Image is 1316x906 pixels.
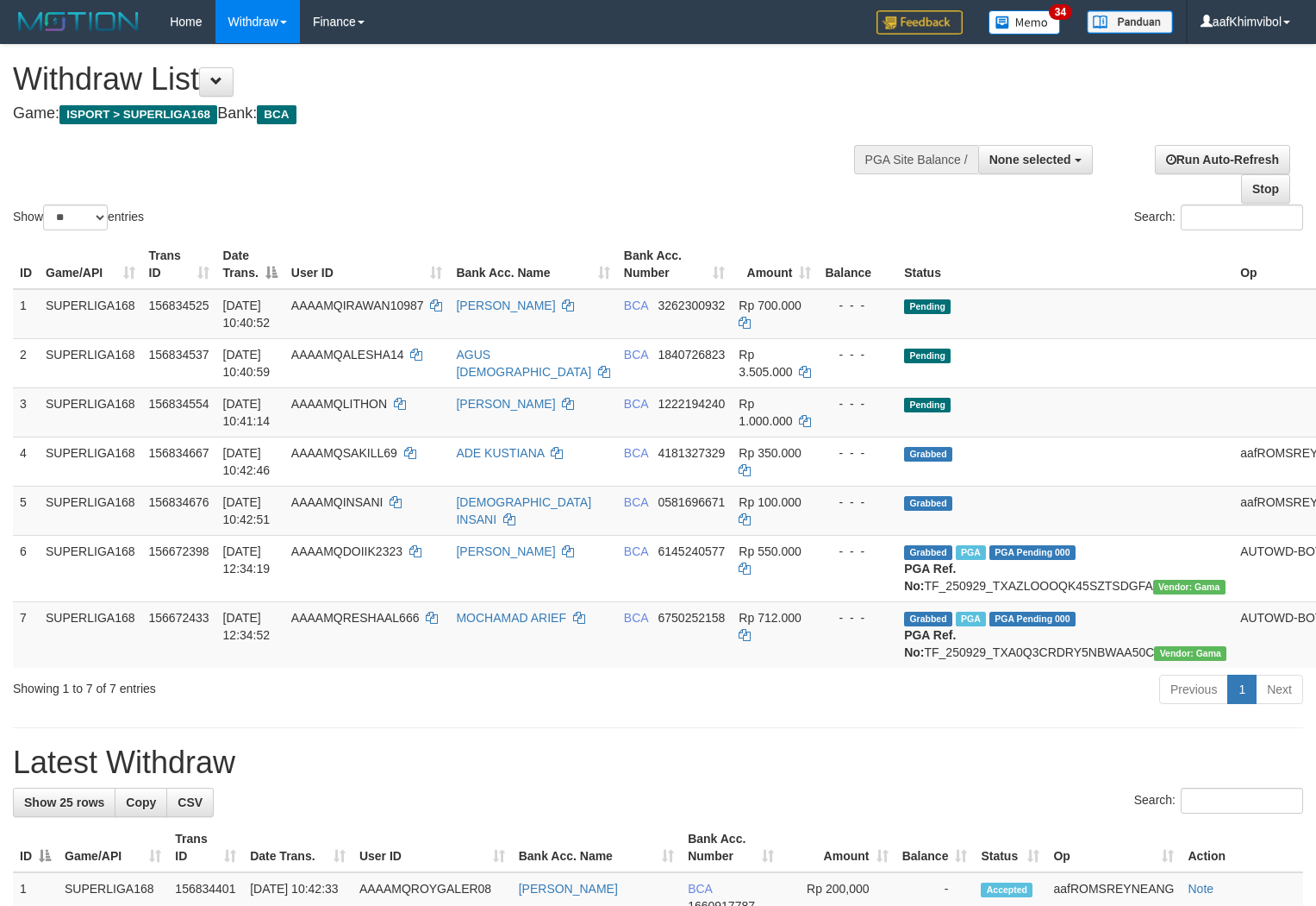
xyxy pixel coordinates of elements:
th: Balance: activate to sort column ascending [895,823,975,872]
label: Search: [1134,788,1303,814]
th: Bank Acc. Number: activate to sort column ascending [617,240,733,289]
td: TF_250929_TXAZLOOOQK45SZTSDGFA [897,535,1233,601]
th: Op: activate to sort column ascending [1046,823,1181,872]
span: Rp 550.000 [739,544,801,558]
th: Date Trans.: activate to sort column descending [216,240,284,289]
span: 156834537 [149,348,209,362]
td: SUPERLIGA168 [39,387,142,437]
span: BCA [624,299,648,312]
span: BCA [688,882,712,896]
span: 156834525 [149,299,209,312]
span: AAAAMQIRAWAN10987 [291,299,424,312]
td: SUPERLIGA168 [39,601,142,668]
td: 3 [13,387,39,437]
span: Copy 3262300932 to clipboard [658,299,725,312]
label: Show entries [13,204,144,230]
b: PGA Ref. No: [904,628,956,659]
span: [DATE] 10:41:14 [223,397,271,428]
span: Rp 100.000 [739,495,801,509]
a: ADE KUSTIANA [456,446,544,460]
span: 156834676 [149,495,209,509]
span: BCA [624,446,648,460]
a: Show 25 rows [13,788,115,817]
div: - - - [825,346,890,363]
span: Copy 0581696671 to clipboard [658,495,725,509]
div: - - - [825,444,890,462]
a: Copy [115,788,167,817]
span: ISPORT > SUPERLIGA168 [59,105,217,124]
span: [DATE] 10:40:52 [223,299,271,330]
td: 5 [13,486,39,535]
span: AAAAMQINSANI [291,495,384,509]
a: [PERSON_NAME] [519,882,618,896]
th: Action [1181,823,1303,872]
th: Trans ID: activate to sort column ascending [142,240,216,289]
span: Grabbed [904,612,952,626]
span: Grabbed [904,545,952,560]
span: [DATE] 10:42:46 [223,446,271,477]
td: SUPERLIGA168 [39,338,142,387]
a: [PERSON_NAME] [456,397,555,411]
div: Showing 1 to 7 of 7 entries [13,673,535,697]
span: Show 25 rows [24,796,104,809]
span: [DATE] 10:42:51 [223,495,271,526]
span: CSV [178,796,203,809]
td: SUPERLIGA168 [39,437,142,486]
th: User ID: activate to sort column ascending [284,240,450,289]
a: AGUS [DEMOGRAPHIC_DATA] [456,348,591,379]
span: [DATE] 10:40:59 [223,348,271,379]
span: Pending [904,349,951,363]
th: User ID: activate to sort column ascending [352,823,512,872]
div: - - - [825,395,890,412]
span: 156834667 [149,446,209,460]
span: Pending [904,299,951,314]
label: Search: [1134,204,1303,230]
span: Accepted [981,883,1032,897]
span: 34 [1049,4,1072,20]
a: MOCHAMAD ARIEF [456,611,566,625]
th: Amount: activate to sort column ascending [781,823,895,872]
span: Vendor URL: https://trx31.1velocity.biz [1154,646,1226,661]
span: Vendor URL: https://trx31.1velocity.biz [1153,580,1226,595]
h1: Latest Withdraw [13,746,1303,780]
td: SUPERLIGA168 [39,535,142,601]
th: Bank Acc. Name: activate to sort column ascending [512,823,681,872]
a: Next [1256,675,1303,704]
button: None selected [978,145,1093,174]
a: Stop [1241,174,1290,204]
span: AAAAMQRESHAAL666 [291,611,420,625]
span: [DATE] 12:34:52 [223,611,271,642]
th: Balance [818,240,897,289]
img: Feedback.jpg [876,10,963,35]
input: Search: [1181,788,1303,814]
a: [PERSON_NAME] [456,544,555,558]
span: BCA [624,397,648,411]
input: Search: [1181,204,1303,230]
span: 156672433 [149,611,209,625]
th: Game/API: activate to sort column ascending [39,240,142,289]
div: - - - [825,494,890,511]
span: Copy [126,796,156,809]
div: - - - [825,543,890,560]
span: Marked by aafsoycanthlai [956,612,986,626]
a: 1 [1227,675,1257,704]
span: AAAAMQSAKILL69 [291,446,397,460]
a: Run Auto-Refresh [1155,145,1290,174]
th: Date Trans.: activate to sort column ascending [243,823,352,872]
th: ID [13,240,39,289]
a: Note [1188,882,1213,896]
img: panduan.png [1087,10,1173,34]
div: - - - [825,297,890,314]
td: SUPERLIGA168 [39,486,142,535]
span: BCA [624,611,648,625]
h4: Game: Bank: [13,105,860,123]
th: Amount: activate to sort column ascending [732,240,818,289]
span: BCA [257,105,296,124]
span: [DATE] 12:34:19 [223,544,271,576]
th: ID: activate to sort column descending [13,823,58,872]
span: BCA [624,348,648,362]
span: 156834554 [149,397,209,411]
span: Copy 6750252158 to clipboard [658,611,725,625]
a: CSV [166,788,214,817]
span: Copy 1222194240 to clipboard [658,397,725,411]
